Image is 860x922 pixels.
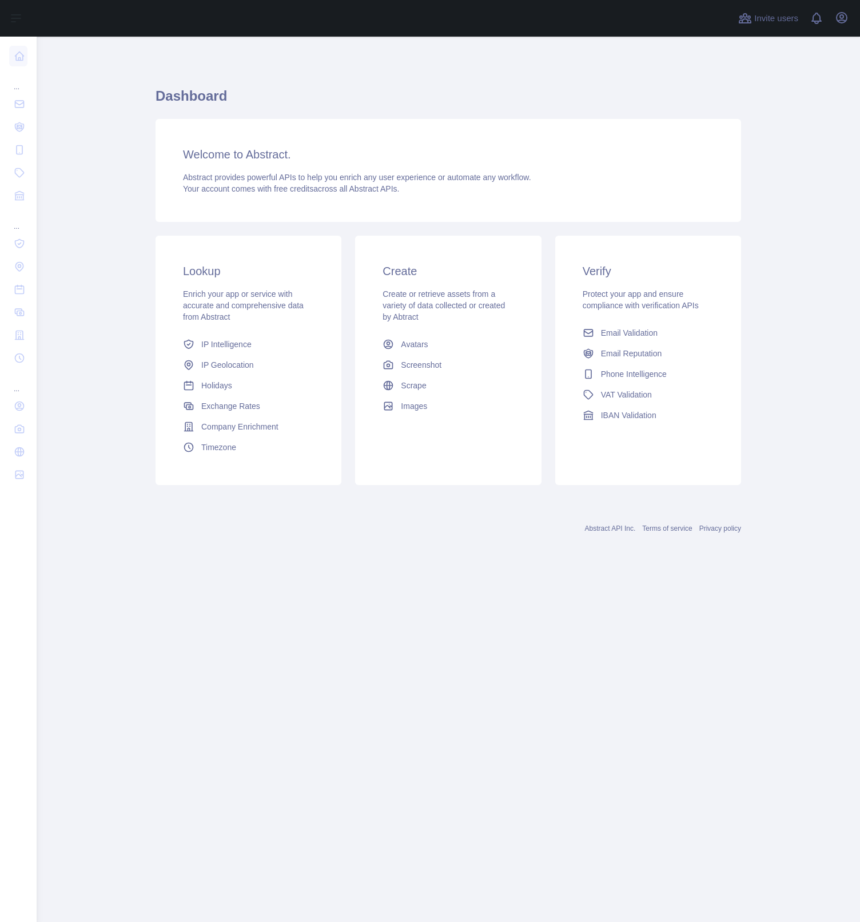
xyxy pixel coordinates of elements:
[183,173,531,182] span: Abstract provides powerful APIs to help you enrich any user experience or automate any workflow.
[383,263,513,279] h3: Create
[754,12,798,25] span: Invite users
[401,359,441,371] span: Screenshot
[201,400,260,412] span: Exchange Rates
[201,421,278,432] span: Company Enrichment
[274,184,313,193] span: free credits
[378,375,518,396] a: Scrape
[583,263,714,279] h3: Verify
[401,380,426,391] span: Scrape
[601,327,658,339] span: Email Validation
[9,208,27,231] div: ...
[401,400,427,412] span: Images
[601,368,667,380] span: Phone Intelligence
[583,289,699,310] span: Protect your app and ensure compliance with verification APIs
[178,437,318,458] a: Timezone
[736,9,801,27] button: Invite users
[201,339,252,350] span: IP Intelligence
[578,323,718,343] a: Email Validation
[578,384,718,405] a: VAT Validation
[378,355,518,375] a: Screenshot
[642,524,692,532] a: Terms of service
[201,442,236,453] span: Timezone
[578,343,718,364] a: Email Reputation
[401,339,428,350] span: Avatars
[183,146,714,162] h3: Welcome to Abstract.
[183,263,314,279] h3: Lookup
[178,396,318,416] a: Exchange Rates
[183,184,399,193] span: Your account comes with across all Abstract APIs.
[178,334,318,355] a: IP Intelligence
[178,375,318,396] a: Holidays
[201,359,254,371] span: IP Geolocation
[601,348,662,359] span: Email Reputation
[9,371,27,394] div: ...
[601,410,656,421] span: IBAN Validation
[178,355,318,375] a: IP Geolocation
[383,289,505,321] span: Create or retrieve assets from a variety of data collected or created by Abtract
[578,405,718,426] a: IBAN Validation
[601,389,652,400] span: VAT Validation
[699,524,741,532] a: Privacy policy
[585,524,636,532] a: Abstract API Inc.
[183,289,304,321] span: Enrich your app or service with accurate and comprehensive data from Abstract
[178,416,318,437] a: Company Enrichment
[156,87,741,114] h1: Dashboard
[378,396,518,416] a: Images
[378,334,518,355] a: Avatars
[578,364,718,384] a: Phone Intelligence
[201,380,232,391] span: Holidays
[9,69,27,92] div: ...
